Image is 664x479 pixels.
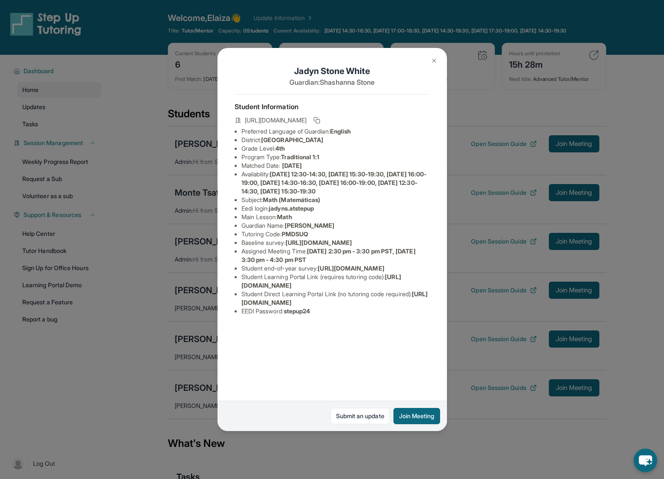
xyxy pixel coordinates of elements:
span: Traditional 1:1 [281,153,319,161]
span: Math [277,213,292,220]
li: Baseline survey : [241,238,430,247]
span: jadyns.atstepup [269,205,314,212]
li: Guardian Name : [241,221,430,230]
p: Guardian: Shashanna Stone [235,77,430,87]
li: Grade Level: [241,144,430,153]
h1: Jadyn Stone White [235,65,430,77]
span: [URL][DOMAIN_NAME] [245,116,307,125]
a: Submit an update [331,408,390,424]
li: Eedi login : [241,204,430,213]
button: Join Meeting [393,408,440,424]
span: [GEOGRAPHIC_DATA] [261,136,323,143]
span: Math (Matemáticas) [263,196,320,203]
span: PMDSUQ [282,230,308,238]
button: Copy link [312,115,322,125]
li: District: [241,136,430,144]
span: [PERSON_NAME] [285,222,335,229]
button: chat-button [634,449,657,472]
li: Matched Date: [241,161,430,170]
li: Student Direct Learning Portal Link (no tutoring code required) : [241,290,430,307]
span: [DATE] [282,162,302,169]
span: [DATE] 2:30 pm - 3:30 pm PST, [DATE] 3:30 pm - 4:30 pm PST [241,247,416,263]
li: Preferred Language of Guardian: [241,127,430,136]
li: Program Type: [241,153,430,161]
span: [URL][DOMAIN_NAME] [318,265,384,272]
li: Subject : [241,196,430,204]
span: 4th [275,145,285,152]
img: Close Icon [431,57,438,64]
span: [DATE] 12:30-14:30, [DATE] 15:30-19:30, [DATE] 16:00-19:00, [DATE] 14:30-16:30, [DATE] 16:00-19:0... [241,170,427,195]
li: Student Learning Portal Link (requires tutoring code) : [241,273,430,290]
h4: Student Information [235,101,430,112]
span: English [330,128,351,135]
span: [URL][DOMAIN_NAME] [286,239,352,246]
li: Main Lesson : [241,213,430,221]
li: Student end-of-year survey : [241,264,430,273]
li: Tutoring Code : [241,230,430,238]
li: Assigned Meeting Time : [241,247,430,264]
li: EEDI Password : [241,307,430,315]
span: stepup24 [284,307,310,315]
li: Availability: [241,170,430,196]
